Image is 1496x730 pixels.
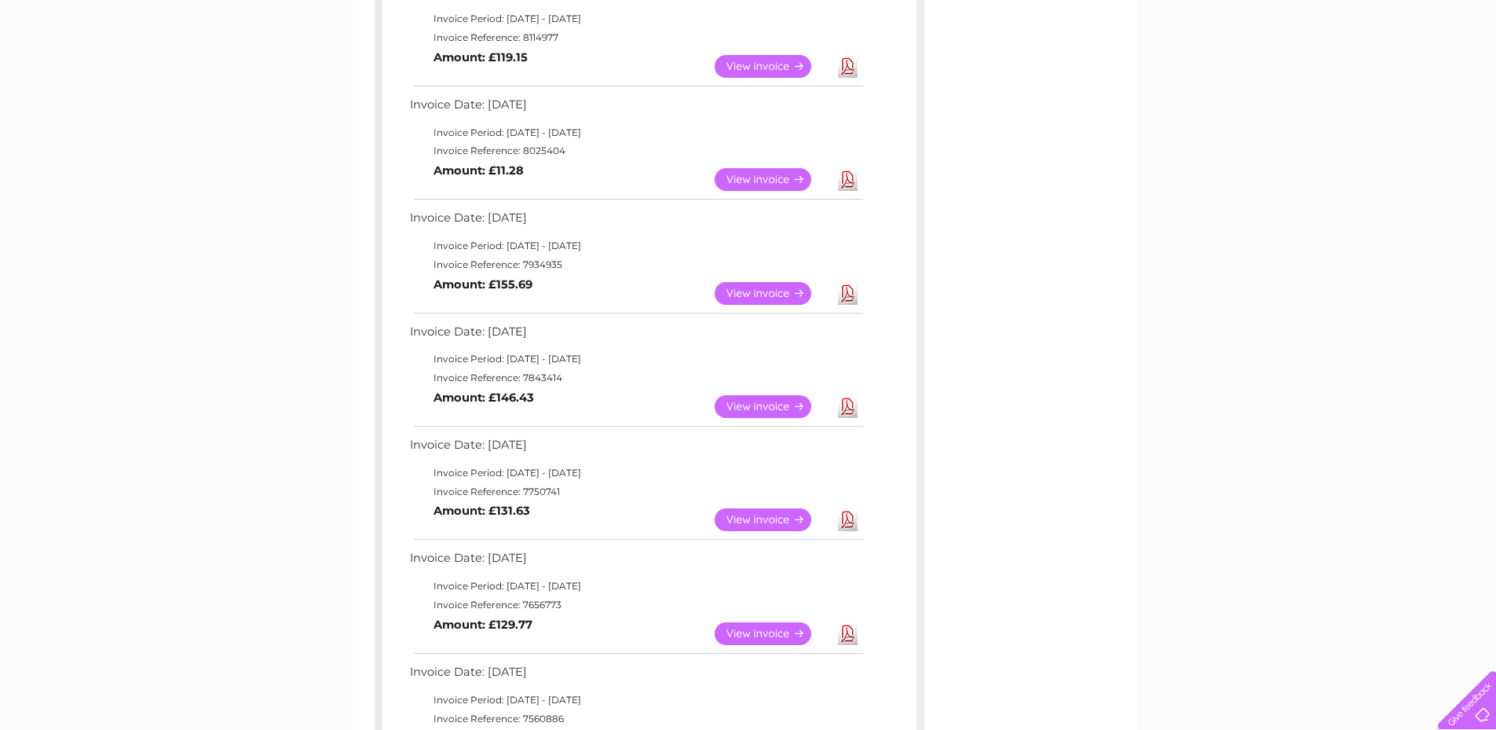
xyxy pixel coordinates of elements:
[838,282,858,305] a: Download
[1303,67,1350,79] a: Telecoms
[378,9,1120,76] div: Clear Business is a trading name of Verastar Limited (registered in [GEOGRAPHIC_DATA] No. 3667643...
[838,168,858,191] a: Download
[433,504,530,518] b: Amount: £131.63
[715,168,830,191] a: View
[406,548,865,577] td: Invoice Date: [DATE]
[715,55,830,78] a: View
[1220,67,1249,79] a: Water
[433,277,532,292] b: Amount: £155.69
[433,618,532,632] b: Amount: £129.77
[53,41,133,89] img: logo.png
[406,710,865,728] td: Invoice Reference: 7560886
[406,207,865,237] td: Invoice Date: [DATE]
[406,435,865,464] td: Invoice Date: [DATE]
[715,622,830,645] a: View
[406,141,865,160] td: Invoice Reference: 8025404
[406,482,865,501] td: Invoice Reference: 7750741
[1259,67,1293,79] a: Energy
[406,350,865,369] td: Invoice Period: [DATE] - [DATE]
[406,662,865,691] td: Invoice Date: [DATE]
[838,395,858,418] a: Download
[715,508,830,531] a: View
[406,577,865,596] td: Invoice Period: [DATE] - [DATE]
[406,321,865,350] td: Invoice Date: [DATE]
[406,123,865,142] td: Invoice Period: [DATE] - [DATE]
[838,622,858,645] a: Download
[1444,67,1481,79] a: Log out
[433,391,534,405] b: Amount: £146.43
[406,94,865,123] td: Invoice Date: [DATE]
[406,9,865,28] td: Invoice Period: [DATE] - [DATE]
[406,596,865,614] td: Invoice Reference: 7656773
[1200,8,1308,28] a: 0333 014 3131
[406,28,865,47] td: Invoice Reference: 8114977
[1359,67,1382,79] a: Blog
[406,464,865,482] td: Invoice Period: [DATE] - [DATE]
[838,55,858,78] a: Download
[433,163,524,178] b: Amount: £11.28
[406,369,865,387] td: Invoice Reference: 7843414
[715,395,830,418] a: View
[838,508,858,531] a: Download
[433,50,528,64] b: Amount: £119.15
[406,237,865,255] td: Invoice Period: [DATE] - [DATE]
[406,691,865,710] td: Invoice Period: [DATE] - [DATE]
[1392,67,1430,79] a: Contact
[406,255,865,274] td: Invoice Reference: 7934935
[715,282,830,305] a: View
